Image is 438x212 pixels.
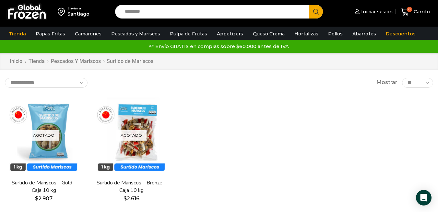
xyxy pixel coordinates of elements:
[383,28,419,40] a: Descuentos
[28,58,45,65] a: Tienda
[124,195,139,202] bdi: 2.616
[6,28,29,40] a: Tienda
[9,58,23,65] a: Inicio
[116,130,147,141] p: Agotado
[360,8,393,15] span: Iniciar sesión
[214,28,246,40] a: Appetizers
[399,4,432,19] a: 0 Carrito
[376,79,397,86] span: Mostrar
[32,28,68,40] a: Papas Fritas
[35,195,38,202] span: $
[124,195,127,202] span: $
[58,6,67,17] img: address-field-icon.svg
[5,78,88,88] select: Pedido de la tienda
[9,179,79,194] a: Surtido de Mariscos – Gold – Caja 10 kg
[108,28,163,40] a: Pescados y Mariscos
[250,28,288,40] a: Queso Crema
[35,195,53,202] bdi: 2.907
[67,11,89,17] div: Santiago
[353,5,393,18] a: Iniciar sesión
[291,28,322,40] a: Hortalizas
[412,8,430,15] span: Carrito
[407,7,412,12] span: 0
[167,28,210,40] a: Pulpa de Frutas
[29,130,59,141] p: Agotado
[9,58,153,65] nav: Breadcrumb
[416,190,432,206] div: Open Intercom Messenger
[325,28,346,40] a: Pollos
[51,58,101,65] a: Pescados y Mariscos
[349,28,379,40] a: Abarrotes
[72,28,105,40] a: Camarones
[107,58,153,64] h1: Surtido de Mariscos
[309,5,323,19] button: Search button
[96,179,166,194] a: Surtido de Mariscos – Bronze – Caja 10 kg
[67,6,89,11] div: Enviar a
